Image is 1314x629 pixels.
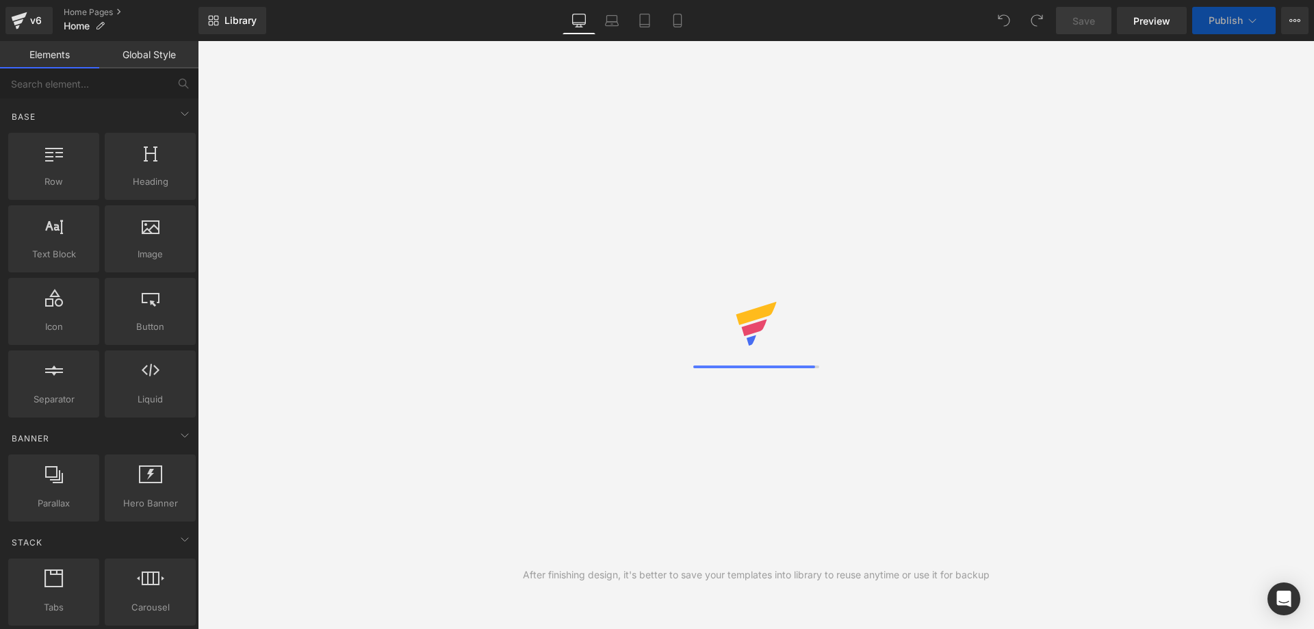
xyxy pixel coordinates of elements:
a: Home Pages [64,7,198,18]
button: More [1281,7,1309,34]
span: Separator [12,392,95,407]
span: Liquid [109,392,192,407]
a: v6 [5,7,53,34]
span: Image [109,247,192,261]
span: Carousel [109,600,192,615]
span: Tabs [12,600,95,615]
span: Parallax [12,496,95,511]
span: Save [1072,14,1095,28]
button: Redo [1023,7,1051,34]
a: Mobile [661,7,694,34]
a: Global Style [99,41,198,68]
button: Publish [1192,7,1276,34]
span: Text Block [12,247,95,261]
a: Laptop [595,7,628,34]
a: Desktop [563,7,595,34]
a: New Library [198,7,266,34]
span: Row [12,175,95,189]
span: Base [10,110,37,123]
span: Icon [12,320,95,334]
button: Undo [990,7,1018,34]
div: v6 [27,12,44,29]
span: Home [64,21,90,31]
span: Preview [1133,14,1170,28]
span: Hero Banner [109,496,192,511]
span: Button [109,320,192,334]
span: Banner [10,432,51,445]
span: Stack [10,536,44,549]
span: Publish [1209,15,1243,26]
a: Tablet [628,7,661,34]
span: Heading [109,175,192,189]
div: After finishing design, it's better to save your templates into library to reuse anytime or use i... [523,567,990,582]
span: Library [224,14,257,27]
div: Open Intercom Messenger [1267,582,1300,615]
a: Preview [1117,7,1187,34]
